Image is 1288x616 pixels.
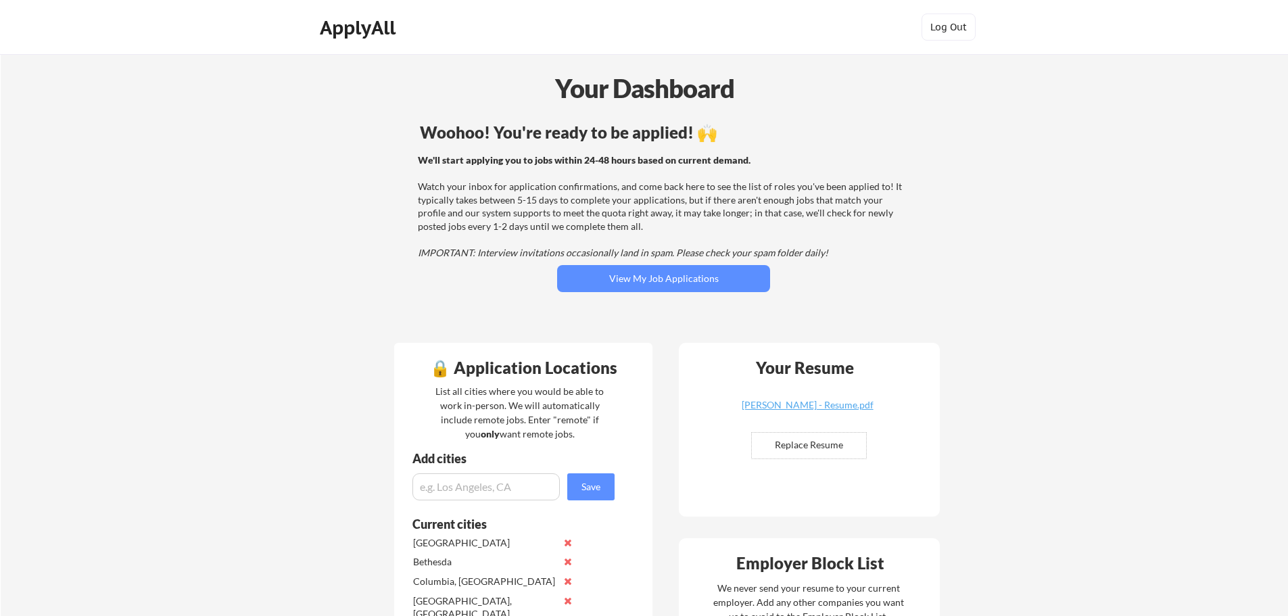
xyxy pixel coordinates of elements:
[418,154,750,166] strong: We'll start applying you to jobs within 24-48 hours based on current demand.
[427,384,613,441] div: List all cities where you would be able to work in-person. We will automatically include remote j...
[738,360,872,376] div: Your Resume
[727,400,888,421] a: [PERSON_NAME] - Resume.pdf
[684,555,936,571] div: Employer Block List
[413,536,556,550] div: [GEOGRAPHIC_DATA]
[413,575,556,588] div: Columbia, [GEOGRAPHIC_DATA]
[418,247,828,258] em: IMPORTANT: Interview invitations occasionally land in spam. Please check your spam folder daily!
[398,360,649,376] div: 🔒 Application Locations
[412,452,618,465] div: Add cities
[481,428,500,440] strong: only
[922,14,976,41] button: Log Out
[413,555,556,569] div: Bethesda
[557,265,770,292] button: View My Job Applications
[320,16,400,39] div: ApplyAll
[567,473,615,500] button: Save
[1,69,1288,108] div: Your Dashboard
[418,153,905,260] div: Watch your inbox for application confirmations, and come back here to see the list of roles you'v...
[412,518,600,530] div: Current cities
[412,473,560,500] input: e.g. Los Angeles, CA
[420,124,907,141] div: Woohoo! You're ready to be applied! 🙌
[727,400,888,410] div: [PERSON_NAME] - Resume.pdf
